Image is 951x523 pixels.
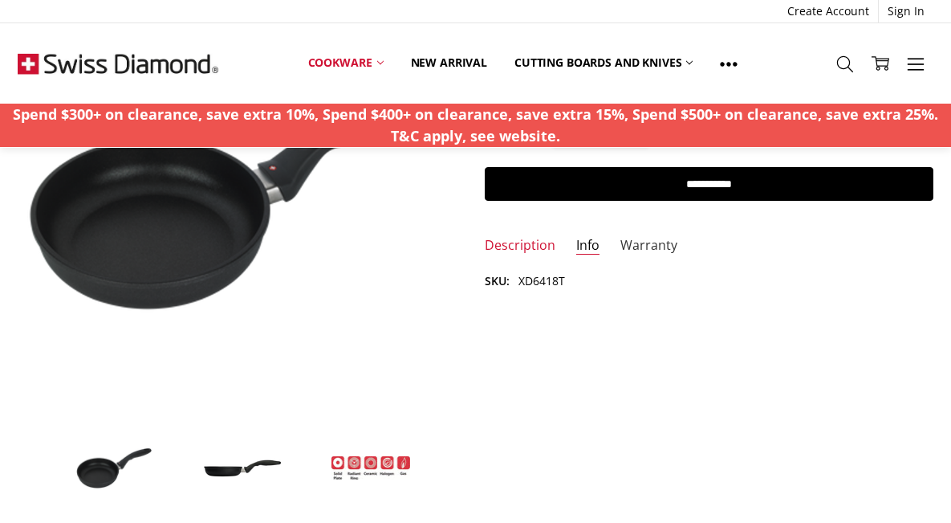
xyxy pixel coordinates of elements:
a: Show All [706,45,751,81]
p: Spend $300+ on clearance, save extra 10%, Spend $400+ on clearance, save extra 15%, Spend $500+ o... [9,104,943,147]
a: Cutting boards and knives [501,45,707,80]
img: Free Shipping On Every Order [18,23,218,104]
dd: XD6418T [518,272,565,290]
a: Cookware [295,45,397,80]
a: Description [485,237,555,255]
img: XD Nonstick Fry Pan 18cm [331,456,411,480]
a: Warranty [620,237,677,255]
a: Info [576,237,599,255]
img: XD Nonstick Fry Pan 18cm [74,445,154,491]
a: New arrival [397,45,501,80]
img: XD Nonstick Fry Pan 18cm [202,458,282,478]
dt: SKU: [485,272,510,290]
